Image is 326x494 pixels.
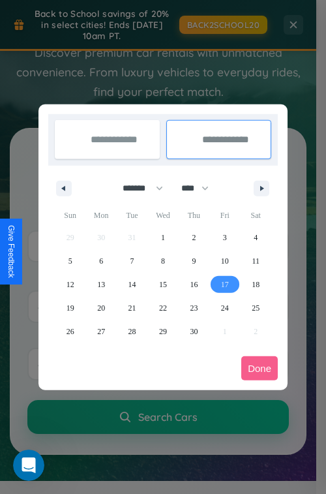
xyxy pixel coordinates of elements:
[67,273,74,296] span: 12
[223,226,227,249] span: 3
[128,296,136,320] span: 21
[97,296,105,320] span: 20
[209,226,240,249] button: 3
[117,320,147,343] button: 28
[252,249,259,273] span: 11
[147,296,178,320] button: 22
[159,320,167,343] span: 29
[99,249,103,273] span: 6
[147,205,178,226] span: Wed
[179,320,209,343] button: 30
[241,226,271,249] button: 4
[190,273,198,296] span: 16
[55,273,85,296] button: 12
[221,273,229,296] span: 17
[55,296,85,320] button: 19
[209,273,240,296] button: 17
[192,249,196,273] span: 9
[159,296,167,320] span: 22
[85,249,116,273] button: 6
[55,249,85,273] button: 5
[85,320,116,343] button: 27
[241,205,271,226] span: Sat
[85,296,116,320] button: 20
[147,320,178,343] button: 29
[117,273,147,296] button: 14
[128,320,136,343] span: 28
[13,450,44,481] iframe: Intercom live chat
[221,249,229,273] span: 10
[179,205,209,226] span: Thu
[55,205,85,226] span: Sun
[147,273,178,296] button: 15
[85,205,116,226] span: Mon
[67,320,74,343] span: 26
[117,296,147,320] button: 21
[179,296,209,320] button: 23
[190,320,198,343] span: 30
[97,273,105,296] span: 13
[241,273,271,296] button: 18
[209,249,240,273] button: 10
[241,356,278,380] button: Done
[117,249,147,273] button: 7
[192,226,196,249] span: 2
[130,249,134,273] span: 7
[147,249,178,273] button: 8
[209,205,240,226] span: Fri
[221,296,229,320] span: 24
[161,226,165,249] span: 1
[147,226,178,249] button: 1
[85,273,116,296] button: 13
[209,296,240,320] button: 24
[179,226,209,249] button: 2
[97,320,105,343] span: 27
[179,273,209,296] button: 16
[7,225,16,278] div: Give Feedback
[159,273,167,296] span: 15
[190,296,198,320] span: 23
[67,296,74,320] span: 19
[252,296,259,320] span: 25
[68,249,72,273] span: 5
[128,273,136,296] span: 14
[254,226,258,249] span: 4
[117,205,147,226] span: Tue
[179,249,209,273] button: 9
[55,320,85,343] button: 26
[241,296,271,320] button: 25
[241,249,271,273] button: 11
[252,273,259,296] span: 18
[161,249,165,273] span: 8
